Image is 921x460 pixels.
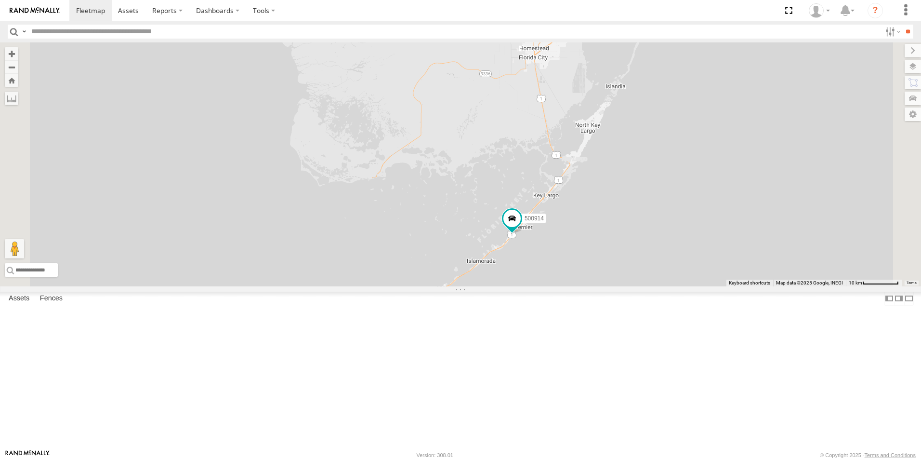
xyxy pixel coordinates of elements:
[868,3,883,18] i: ?
[20,25,28,39] label: Search Query
[894,292,904,306] label: Dock Summary Table to the Right
[5,450,50,460] a: Visit our Website
[10,7,60,14] img: rand-logo.svg
[865,452,916,458] a: Terms and Conditions
[776,280,843,285] span: Map data ©2025 Google, INEGI
[5,92,18,105] label: Measure
[525,215,544,222] span: 500914
[417,452,453,458] div: Version: 308.01
[907,281,917,285] a: Terms (opens in new tab)
[820,452,916,458] div: © Copyright 2025 -
[846,280,902,286] button: Map Scale: 10 km per 72 pixels
[849,280,862,285] span: 10 km
[4,292,34,305] label: Assets
[5,47,18,60] button: Zoom in
[5,239,24,258] button: Drag Pegman onto the map to open Street View
[729,280,770,286] button: Keyboard shortcuts
[5,60,18,74] button: Zoom out
[805,3,833,18] div: Chino Castillo
[882,25,902,39] label: Search Filter Options
[5,74,18,87] button: Zoom Home
[904,292,914,306] label: Hide Summary Table
[884,292,894,306] label: Dock Summary Table to the Left
[905,108,921,121] label: Map Settings
[35,292,67,305] label: Fences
